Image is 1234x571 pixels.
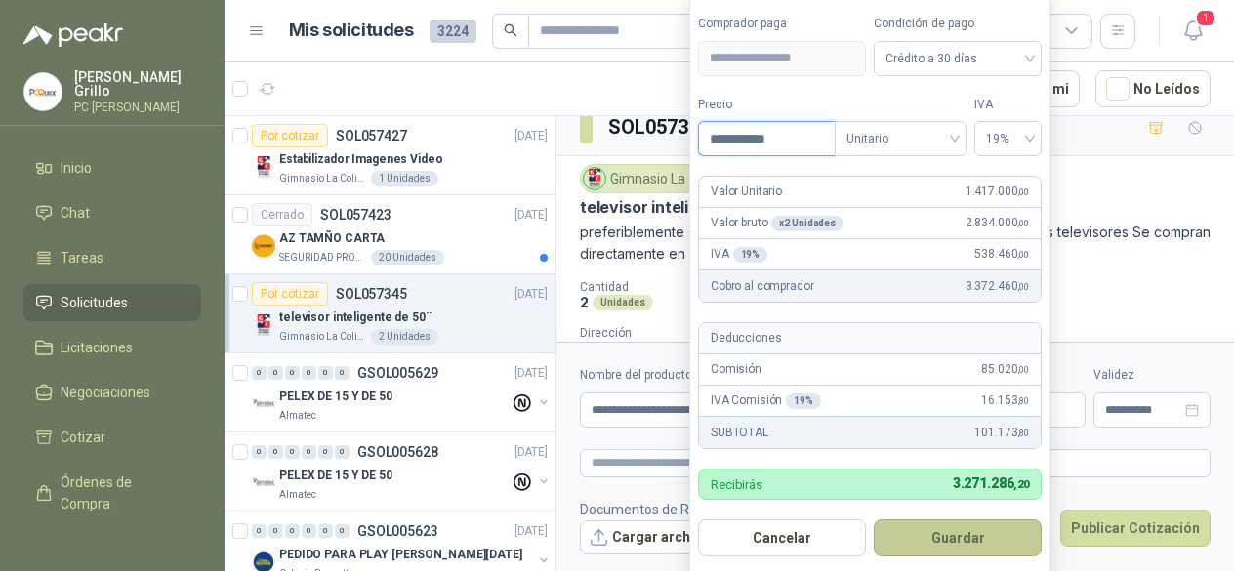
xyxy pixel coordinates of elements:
p: IVA Comisión [711,391,821,410]
div: 0 [268,366,283,380]
a: Solicitudes [23,284,201,321]
div: 0 [302,366,316,380]
span: Crédito a 30 días [885,44,1030,73]
span: ,00 [1017,186,1029,197]
p: Comisión [711,360,761,379]
p: [DATE] [514,285,548,304]
span: ,20 [1013,478,1029,491]
a: Tareas [23,239,201,276]
span: 101.173 [974,424,1029,442]
a: Chat [23,194,201,231]
p: SOL057423 [320,208,391,222]
span: ,00 [1017,218,1029,228]
span: Tareas [61,247,103,268]
p: Almatec [279,408,316,424]
span: ,00 [1017,249,1029,260]
div: 2 Unidades [371,329,438,345]
p: Gimnasio La Colina [279,171,367,186]
label: Comprador paga [698,15,866,33]
p: [DATE] [514,522,548,541]
span: 3.271.286 [953,475,1029,491]
span: 3.372.460 [966,277,1029,296]
div: Por cotizar [252,282,328,306]
img: Company Logo [252,234,275,258]
div: x 2 Unidades [771,216,843,231]
p: Recibirás [711,478,762,491]
p: Documentos de Referencia [580,499,749,520]
div: Por cotizar [252,124,328,147]
p: SOL057345 [336,287,407,301]
div: 20 Unidades [371,250,444,265]
p: [PERSON_NAME] Grillo [74,70,201,98]
img: Company Logo [252,313,275,337]
p: Estabilizador Imagenes Video [279,150,443,169]
h3: SOL057345 [608,112,713,143]
span: 16.153 [981,391,1029,410]
div: 0 [252,366,267,380]
div: 0 [252,445,267,459]
p: Almatec [279,487,316,503]
span: 19% [986,124,1030,153]
p: Dirección [580,326,760,340]
p: SEGURIDAD PROVISER LTDA [279,250,367,265]
img: Company Logo [24,73,62,110]
div: 0 [252,524,267,538]
span: Inicio [61,157,92,179]
button: Cancelar [698,519,866,556]
div: 1 Unidades [371,171,438,186]
a: CerradoSOL057423[DATE] Company LogoAZ TAMÑO CARTASEGURIDAD PROVISER LTDA20 Unidades [225,195,555,274]
div: 0 [302,445,316,459]
p: PC [PERSON_NAME] [74,102,201,113]
span: ,80 [1017,395,1029,406]
label: Validez [1093,366,1211,385]
p: AZ TAMÑO CARTA [279,229,385,248]
button: Cargar archivo [580,520,720,555]
div: 0 [335,524,350,538]
label: Nombre del producto [580,366,813,385]
h1: Mis solicitudes [289,17,414,45]
p: [DATE] [514,364,548,383]
p: 2 [580,294,589,310]
button: Publicar Cotización [1060,510,1211,547]
div: 0 [285,366,300,380]
button: No Leídos [1095,70,1211,107]
span: 85.020 [981,360,1029,379]
span: 1.417.000 [966,183,1029,201]
p: PEDIDO PARA PLAY [PERSON_NAME][DATE] [279,546,522,564]
a: Por cotizarSOL057427[DATE] Company LogoEstabilizador Imagenes VideoGimnasio La Colina1 Unidades [225,116,555,195]
p: [DATE] [514,206,548,224]
p: Gimnasio La Colina [279,329,367,345]
a: Licitaciones [23,329,201,366]
a: Por cotizarSOL057345[DATE] Company Logotelevisor inteligente de 50¨Gimnasio La Colina2 Unidades [225,274,555,353]
a: Órdenes de Compra [23,464,201,522]
img: Company Logo [584,168,605,189]
label: Condición de pago [874,15,1042,33]
p: televisor inteligente de 50¨ [580,197,790,218]
button: 1 [1175,14,1211,49]
div: 19 % [733,247,768,263]
div: 19 % [786,393,821,409]
span: Unitario [846,124,955,153]
span: Chat [61,202,90,224]
span: ,00 [1017,281,1029,292]
button: Guardar [874,519,1042,556]
p: PELEX DE 15 Y DE 50 [279,467,392,485]
span: 1 [1195,9,1216,27]
a: Cotizar [23,419,201,456]
img: Company Logo [252,471,275,495]
p: preferiblemente samsung Por favor indicar para que sitio necesitan estos televisores Se compran d... [580,222,1211,265]
span: Licitaciones [61,337,133,358]
p: televisor inteligente de 50¨ [279,308,432,327]
span: Solicitudes [61,292,128,313]
div: Cerrado [252,203,312,226]
img: Company Logo [252,155,275,179]
p: SOL057427 [336,129,407,143]
p: Valor bruto [711,214,843,232]
p: Avenida 9N # 56N-81 Cali , [PERSON_NAME][GEOGRAPHIC_DATA] [580,340,760,389]
a: Inicio [23,149,201,186]
span: Órdenes de Compra [61,471,183,514]
p: Deducciones [711,329,781,347]
p: [DATE] [514,443,548,462]
label: IVA [974,96,1042,114]
span: ,80 [1017,428,1029,438]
